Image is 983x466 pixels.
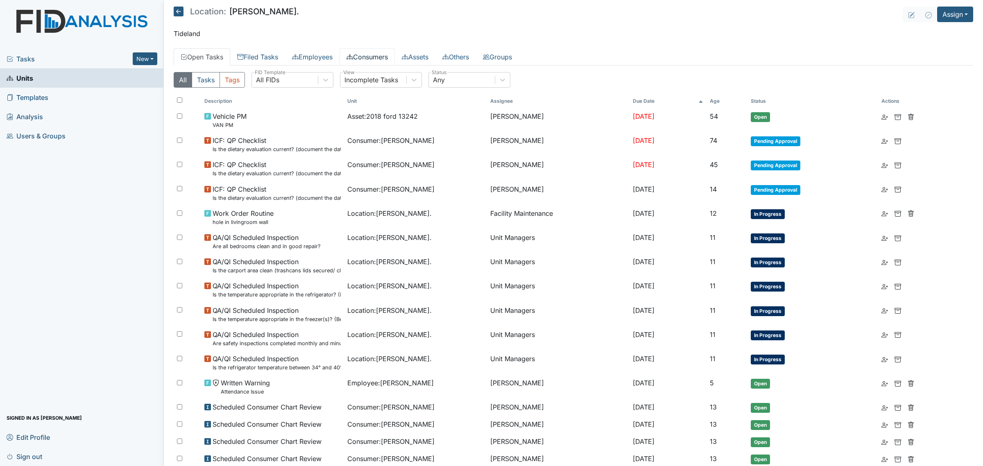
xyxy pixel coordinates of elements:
[633,379,655,387] span: [DATE]
[751,258,785,267] span: In Progress
[751,330,785,340] span: In Progress
[895,437,901,446] a: Archive
[347,378,434,388] span: Employee : [PERSON_NAME]
[487,132,630,156] td: [PERSON_NAME]
[221,378,270,396] span: Written Warning Attendance Issue
[347,111,418,121] span: Asset : 2018 ford 13242
[751,420,770,430] span: Open
[213,218,274,226] small: hole in livingroom wall
[347,208,432,218] span: Location : [PERSON_NAME].
[347,419,435,429] span: Consumer : [PERSON_NAME]
[487,302,630,326] td: Unit Managers
[633,355,655,363] span: [DATE]
[347,454,435,464] span: Consumer : [PERSON_NAME]
[190,7,226,16] span: Location:
[751,112,770,122] span: Open
[201,94,344,108] th: Toggle SortBy
[174,48,230,66] a: Open Tasks
[213,339,341,347] small: Are safety inspections completed monthly and minutes completed quarterly?
[633,282,655,290] span: [DATE]
[7,72,33,84] span: Units
[710,258,716,266] span: 11
[213,233,321,250] span: QA/QI Scheduled Inspection Are all bedrooms clean and in good repair?
[710,403,717,411] span: 13
[213,330,341,347] span: QA/QI Scheduled Inspection Are safety inspections completed monthly and minutes completed quarterly?
[751,185,800,195] span: Pending Approval
[710,455,717,463] span: 13
[630,94,707,108] th: Toggle SortBy
[344,94,487,108] th: Toggle SortBy
[347,136,435,145] span: Consumer : [PERSON_NAME]
[710,355,716,363] span: 11
[895,184,901,194] a: Archive
[710,437,717,446] span: 13
[347,354,432,364] span: Location : [PERSON_NAME].
[213,437,322,446] span: Scheduled Consumer Chart Review
[908,454,914,464] a: Delete
[710,233,716,242] span: 11
[347,184,435,194] span: Consumer : [PERSON_NAME]
[213,454,322,464] span: Scheduled Consumer Chart Review
[213,170,341,177] small: Is the dietary evaluation current? (document the date in the comment section)
[710,136,717,145] span: 74
[213,315,341,323] small: Is the temperature appropriate in the freezer(s)? (Between 0° & 10°)
[7,54,133,64] a: Tasks
[633,455,655,463] span: [DATE]
[895,378,901,388] a: Archive
[751,161,800,170] span: Pending Approval
[213,242,321,250] small: Are all bedrooms clean and in good repair?
[751,233,785,243] span: In Progress
[7,110,43,123] span: Analysis
[895,281,901,291] a: Archive
[487,375,630,399] td: [PERSON_NAME]
[908,402,914,412] a: Delete
[213,402,322,412] span: Scheduled Consumer Chart Review
[256,75,279,85] div: All FIDs
[213,194,341,202] small: Is the dietary evaluation current? (document the date in the comment section)
[633,403,655,411] span: [DATE]
[213,208,274,226] span: Work Order Routine hole in livingroom wall
[633,437,655,446] span: [DATE]
[347,233,432,242] span: Location : [PERSON_NAME].
[347,437,435,446] span: Consumer : [PERSON_NAME]
[751,282,785,292] span: In Progress
[213,281,341,299] span: QA/QI Scheduled Inspection Is the temperature appropriate in the refrigerator? (Between 34° & 40°)?
[487,205,630,229] td: Facility Maintenance
[895,208,901,218] a: Archive
[174,72,192,88] button: All
[908,419,914,429] a: Delete
[340,48,395,66] a: Consumers
[487,94,630,108] th: Assignee
[476,48,519,66] a: Groups
[908,208,914,218] a: Delete
[895,233,901,242] a: Archive
[633,112,655,120] span: [DATE]
[347,330,432,339] span: Location : [PERSON_NAME].
[192,72,220,88] button: Tasks
[751,306,785,316] span: In Progress
[710,112,718,120] span: 54
[710,330,716,339] span: 11
[633,258,655,266] span: [DATE]
[7,129,66,142] span: Users & Groups
[344,75,398,85] div: Incomplete Tasks
[7,91,48,104] span: Templates
[347,281,432,291] span: Location : [PERSON_NAME].
[895,305,901,315] a: Archive
[213,111,247,129] span: Vehicle PM VAN PM
[895,257,901,267] a: Archive
[751,136,800,146] span: Pending Approval
[710,209,717,217] span: 12
[347,160,435,170] span: Consumer : [PERSON_NAME]
[633,233,655,242] span: [DATE]
[895,402,901,412] a: Archive
[633,330,655,339] span: [DATE]
[487,433,630,450] td: [PERSON_NAME]
[213,305,341,323] span: QA/QI Scheduled Inspection Is the temperature appropriate in the freezer(s)? (Between 0° & 10°)
[895,160,901,170] a: Archive
[213,364,341,371] small: Is the refrigerator temperature between 34° and 40°?
[895,419,901,429] a: Archive
[487,416,630,433] td: [PERSON_NAME]
[747,94,878,108] th: Toggle SortBy
[133,52,157,65] button: New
